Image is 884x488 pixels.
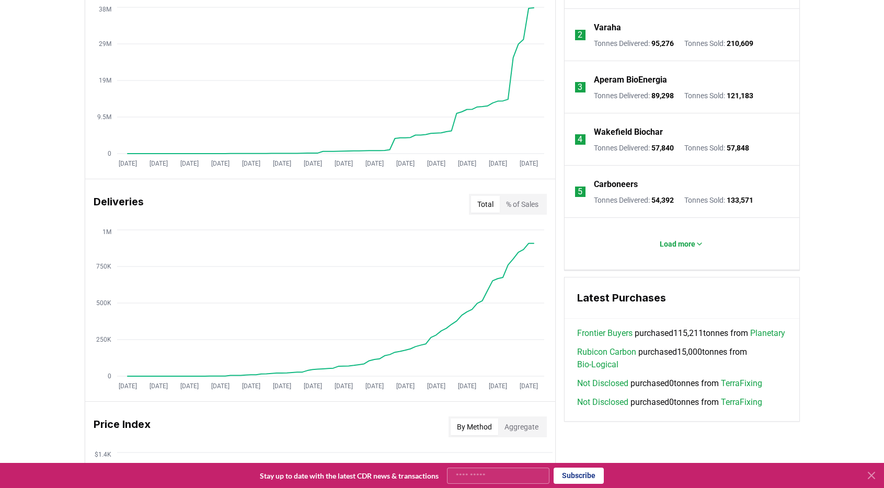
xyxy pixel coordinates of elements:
[365,160,383,167] tspan: [DATE]
[488,160,507,167] tspan: [DATE]
[396,382,414,390] tspan: [DATE]
[99,6,111,13] tspan: 38M
[577,396,628,409] a: Not Disclosed
[651,91,674,100] span: 89,298
[727,39,753,48] span: 210,609
[577,377,628,390] a: Not Disclosed
[577,290,787,306] h3: Latest Purchases
[594,143,674,153] p: Tonnes Delivered :
[97,113,111,121] tspan: 9.5M
[721,396,762,409] a: TerraFixing
[727,144,749,152] span: 57,848
[427,382,445,390] tspan: [DATE]
[471,196,500,213] button: Total
[684,195,753,205] p: Tonnes Sold :
[577,358,618,371] a: Bio-Logical
[577,327,633,340] a: Frontier Buyers
[95,451,111,458] tspan: $1.4K
[727,91,753,100] span: 121,183
[149,382,167,390] tspan: [DATE]
[427,160,445,167] tspan: [DATE]
[102,228,111,236] tspan: 1M
[303,382,322,390] tspan: [DATE]
[457,382,476,390] tspan: [DATE]
[660,239,695,249] p: Load more
[721,377,762,390] a: TerraFixing
[303,160,322,167] tspan: [DATE]
[149,160,167,167] tspan: [DATE]
[577,327,785,340] span: purchased 115,211 tonnes from
[651,234,712,254] button: Load more
[577,346,636,358] a: Rubicon Carbon
[684,90,753,101] p: Tonnes Sold :
[96,299,111,307] tspan: 500K
[488,382,507,390] tspan: [DATE]
[519,382,537,390] tspan: [DATE]
[519,160,537,167] tspan: [DATE]
[180,160,198,167] tspan: [DATE]
[594,126,663,138] a: Wakefield Biochar
[594,178,638,191] a: Carboneers
[577,396,762,409] span: purchased 0 tonnes from
[578,81,582,94] p: 3
[651,196,674,204] span: 54,392
[396,160,414,167] tspan: [DATE]
[594,21,621,34] a: Varaha
[94,194,144,215] h3: Deliveries
[96,263,111,270] tspan: 750K
[594,74,667,86] a: Aperam BioEnergia
[334,160,352,167] tspan: [DATE]
[118,160,136,167] tspan: [DATE]
[651,39,674,48] span: 95,276
[578,29,582,41] p: 2
[498,419,545,435] button: Aggregate
[99,77,111,84] tspan: 19M
[272,160,291,167] tspan: [DATE]
[272,382,291,390] tspan: [DATE]
[457,160,476,167] tspan: [DATE]
[108,150,111,157] tspan: 0
[594,195,674,205] p: Tonnes Delivered :
[451,419,498,435] button: By Method
[578,185,582,198] p: 5
[211,382,229,390] tspan: [DATE]
[242,160,260,167] tspan: [DATE]
[578,133,582,146] p: 4
[684,143,749,153] p: Tonnes Sold :
[334,382,352,390] tspan: [DATE]
[651,144,674,152] span: 57,840
[211,160,229,167] tspan: [DATE]
[180,382,198,390] tspan: [DATE]
[594,90,674,101] p: Tonnes Delivered :
[242,382,260,390] tspan: [DATE]
[365,382,383,390] tspan: [DATE]
[684,38,753,49] p: Tonnes Sold :
[96,336,111,343] tspan: 250K
[118,382,136,390] tspan: [DATE]
[577,377,762,390] span: purchased 0 tonnes from
[108,373,111,380] tspan: 0
[750,327,785,340] a: Planetary
[727,196,753,204] span: 133,571
[577,346,787,371] span: purchased 15,000 tonnes from
[99,40,111,48] tspan: 29M
[500,196,545,213] button: % of Sales
[594,38,674,49] p: Tonnes Delivered :
[94,416,151,437] h3: Price Index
